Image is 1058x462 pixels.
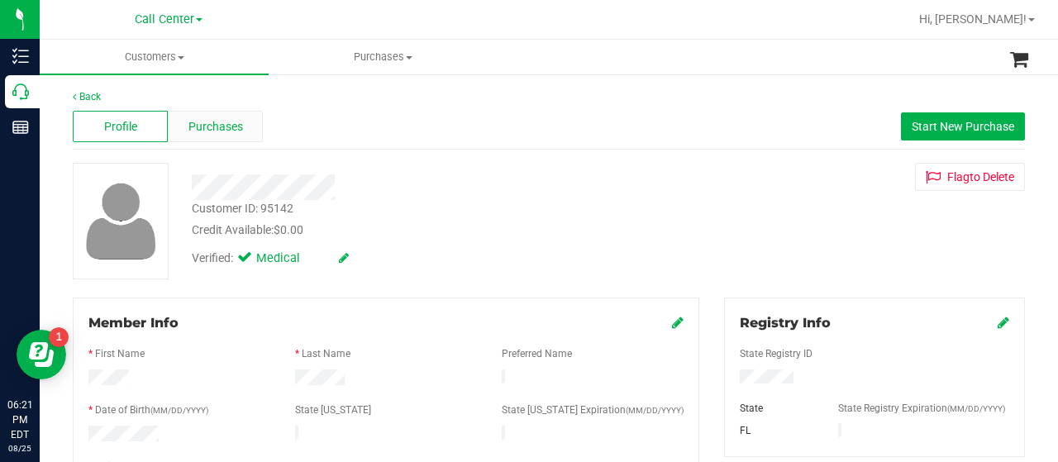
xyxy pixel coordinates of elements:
[901,112,1025,141] button: Start New Purchase
[88,315,179,331] span: Member Info
[150,406,208,415] span: (MM/DD/YYYY)
[40,40,269,74] a: Customers
[12,119,29,136] inline-svg: Reports
[7,442,32,455] p: 08/25
[727,423,826,438] div: FL
[188,118,243,136] span: Purchases
[502,402,684,417] label: State [US_STATE] Expiration
[727,401,826,416] div: State
[912,120,1014,133] span: Start New Purchase
[7,398,32,442] p: 06:21 PM EDT
[95,402,208,417] label: Date of Birth
[256,250,322,268] span: Medical
[12,48,29,64] inline-svg: Inventory
[49,327,69,347] iframe: Resource center unread badge
[40,50,269,64] span: Customers
[947,404,1005,413] span: (MM/DD/YYYY)
[302,346,350,361] label: Last Name
[95,346,145,361] label: First Name
[740,315,831,331] span: Registry Info
[740,346,813,361] label: State Registry ID
[295,402,371,417] label: State [US_STATE]
[12,83,29,100] inline-svg: Call Center
[269,40,498,74] a: Purchases
[274,223,303,236] span: $0.00
[915,163,1025,191] button: Flagto Delete
[192,250,349,268] div: Verified:
[838,401,1005,416] label: State Registry Expiration
[17,330,66,379] iframe: Resource center
[626,406,684,415] span: (MM/DD/YYYY)
[78,179,164,264] img: user-icon.png
[192,221,655,239] div: Credit Available:
[269,50,497,64] span: Purchases
[135,12,194,26] span: Call Center
[73,91,101,102] a: Back
[502,346,572,361] label: Preferred Name
[919,12,1027,26] span: Hi, [PERSON_NAME]!
[104,118,137,136] span: Profile
[192,200,293,217] div: Customer ID: 95142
